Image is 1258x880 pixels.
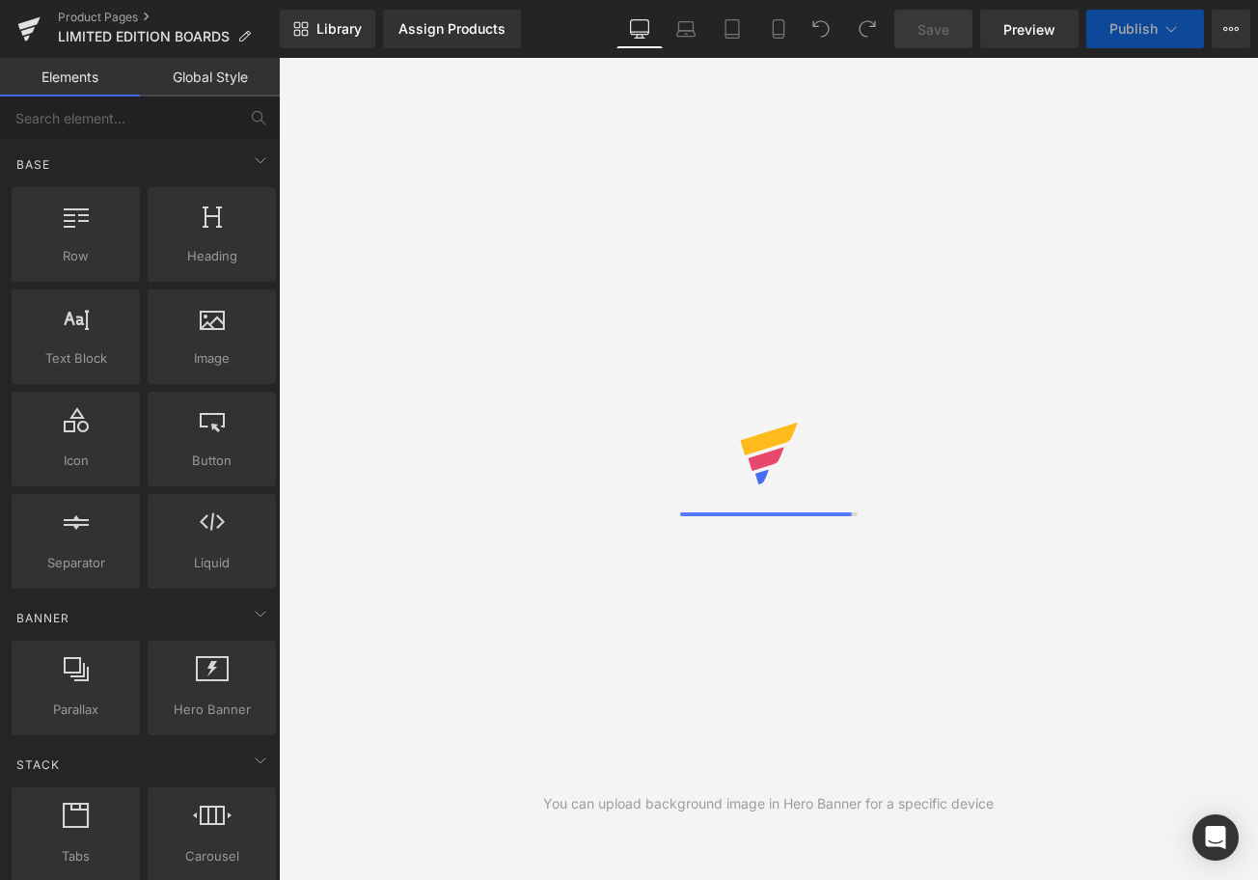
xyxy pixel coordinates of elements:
[17,246,134,266] span: Row
[1192,814,1239,861] div: Open Intercom Messenger
[58,10,280,25] a: Product Pages
[1086,10,1204,48] button: Publish
[709,10,755,48] a: Tablet
[980,10,1079,48] a: Preview
[755,10,802,48] a: Mobile
[1212,10,1250,48] button: More
[17,846,134,866] span: Tabs
[153,846,270,866] span: Carousel
[17,348,134,369] span: Text Block
[14,756,62,774] span: Stack
[14,609,71,627] span: Banner
[153,348,270,369] span: Image
[543,793,994,814] div: You can upload background image in Hero Banner for a specific device
[616,10,663,48] a: Desktop
[280,10,375,48] a: New Library
[58,29,230,44] span: LIMITED EDITION BOARDS
[17,451,134,471] span: Icon
[1109,21,1158,37] span: Publish
[1003,19,1055,40] span: Preview
[802,10,840,48] button: Undo
[153,700,270,720] span: Hero Banner
[663,10,709,48] a: Laptop
[17,553,134,573] span: Separator
[153,553,270,573] span: Liquid
[917,19,949,40] span: Save
[17,700,134,720] span: Parallax
[153,451,270,471] span: Button
[316,20,362,38] span: Library
[140,58,280,96] a: Global Style
[398,21,506,37] div: Assign Products
[153,246,270,266] span: Heading
[848,10,887,48] button: Redo
[14,155,52,174] span: Base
